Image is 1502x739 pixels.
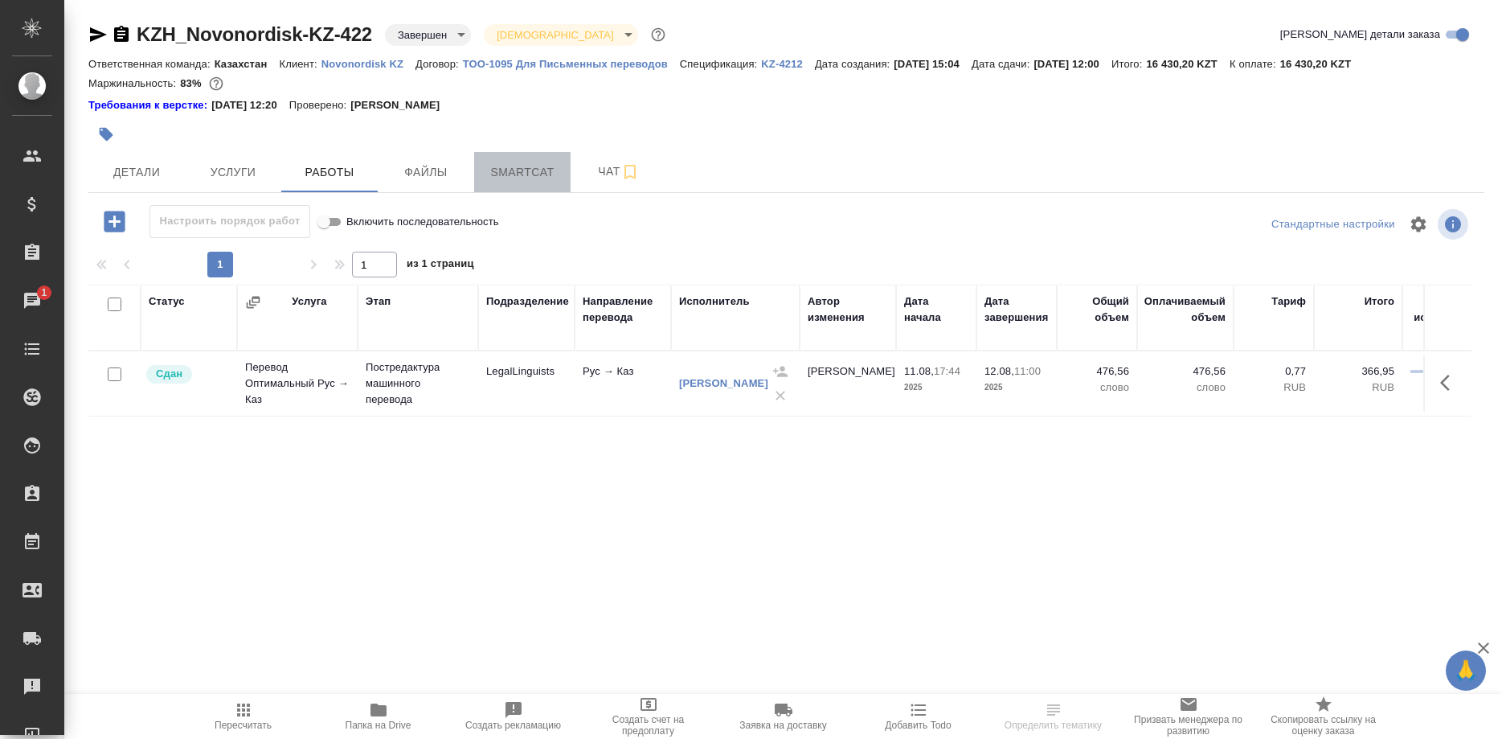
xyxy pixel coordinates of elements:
[137,23,372,45] a: KZH_Novonordisk-KZ-422
[1145,380,1226,396] p: слово
[393,28,452,42] button: Завершен
[1280,27,1440,43] span: [PERSON_NAME] детали заказа
[88,117,124,152] button: Добавить тэг
[321,58,415,70] p: Novonordisk KZ
[112,25,131,44] button: Скопировать ссылку
[1242,363,1306,380] p: 0,77
[575,355,671,412] td: Рус → Каз
[1145,363,1226,380] p: 476,56
[1146,58,1230,70] p: 16 430,20 KZT
[680,58,761,70] p: Спецификация:
[972,58,1033,70] p: Дата сдачи:
[407,254,474,277] span: из 1 страниц
[1322,380,1394,396] p: RUB
[984,365,1014,377] p: 12.08,
[1014,365,1041,377] p: 11:00
[180,77,205,89] p: 83%
[679,377,768,389] a: [PERSON_NAME]
[88,97,211,113] div: Нажми, чтобы открыть папку с инструкцией
[1242,380,1306,396] p: RUB
[808,294,888,326] div: Автор изменения
[1271,294,1306,310] div: Тариф
[88,97,211,113] a: Требования к верстке:
[1111,58,1146,70] p: Итого:
[648,24,669,45] button: Доп статусы указывают на важность/срочность заказа
[321,56,415,70] a: Novonordisk KZ
[292,294,326,310] div: Услуга
[761,58,815,70] p: KZ-4212
[346,214,499,230] span: Включить последовательность
[484,162,561,183] span: Smartcat
[894,58,972,70] p: [DATE] 15:04
[206,73,227,94] button: 366.95 RUB;
[237,351,358,416] td: Перевод Оптимальный Рус → Каз
[580,162,657,182] span: Чат
[1452,654,1479,688] span: 🙏
[415,58,463,70] p: Договор:
[98,162,175,183] span: Детали
[145,363,229,385] div: Менеджер проверил работу исполнителя, передает ее на следующий этап
[463,56,680,70] a: ТОО-1095 Для Письменных переводов
[387,162,465,183] span: Файлы
[211,97,289,113] p: [DATE] 12:20
[492,28,618,42] button: [DEMOGRAPHIC_DATA]
[1399,205,1438,244] span: Настроить таблицу
[934,365,960,377] p: 17:44
[156,366,182,382] p: Сдан
[88,58,215,70] p: Ответственная команда:
[904,380,968,396] p: 2025
[31,285,56,301] span: 1
[366,359,470,408] p: Постредактура машинного перевода
[4,281,60,321] a: 1
[1446,651,1486,691] button: 🙏
[1033,58,1111,70] p: [DATE] 12:00
[815,58,894,70] p: Дата создания:
[245,294,261,310] button: Сгруппировать
[484,24,637,46] div: Завершен
[289,97,351,113] p: Проверено:
[904,294,968,326] div: Дата начала
[88,25,108,44] button: Скопировать ссылку для ЯМессенджера
[679,294,750,310] div: Исполнитель
[904,365,934,377] p: 11.08,
[1410,294,1483,342] div: Прогресс исполнителя в SC
[350,97,452,113] p: [PERSON_NAME]
[1438,209,1471,240] span: Посмотреть информацию
[291,162,368,183] span: Работы
[194,162,272,183] span: Услуги
[761,56,815,70] a: KZ-4212
[478,355,575,412] td: LegalLinguists
[1065,294,1129,326] div: Общий объем
[800,355,896,412] td: [PERSON_NAME]
[486,294,569,310] div: Подразделение
[984,380,1049,396] p: 2025
[1065,363,1129,380] p: 476,56
[1322,363,1394,380] p: 366,95
[1267,212,1399,237] div: split button
[1280,58,1364,70] p: 16 430,20 KZT
[1144,294,1226,326] div: Оплачиваемый объем
[92,205,137,238] button: Добавить работу
[583,294,663,326] div: Направление перевода
[215,58,280,70] p: Казахстан
[1065,380,1129,396] p: слово
[385,24,471,46] div: Завершен
[1430,363,1469,402] button: Здесь прячутся важные кнопки
[463,58,680,70] p: ТОО-1095 Для Письменных переводов
[620,162,640,182] svg: Подписаться
[984,294,1049,326] div: Дата завершения
[1230,58,1280,70] p: К оплате:
[149,294,185,310] div: Статус
[1365,294,1394,310] div: Итого
[88,77,180,89] p: Маржинальность:
[279,58,321,70] p: Клиент:
[366,294,391,310] div: Этап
